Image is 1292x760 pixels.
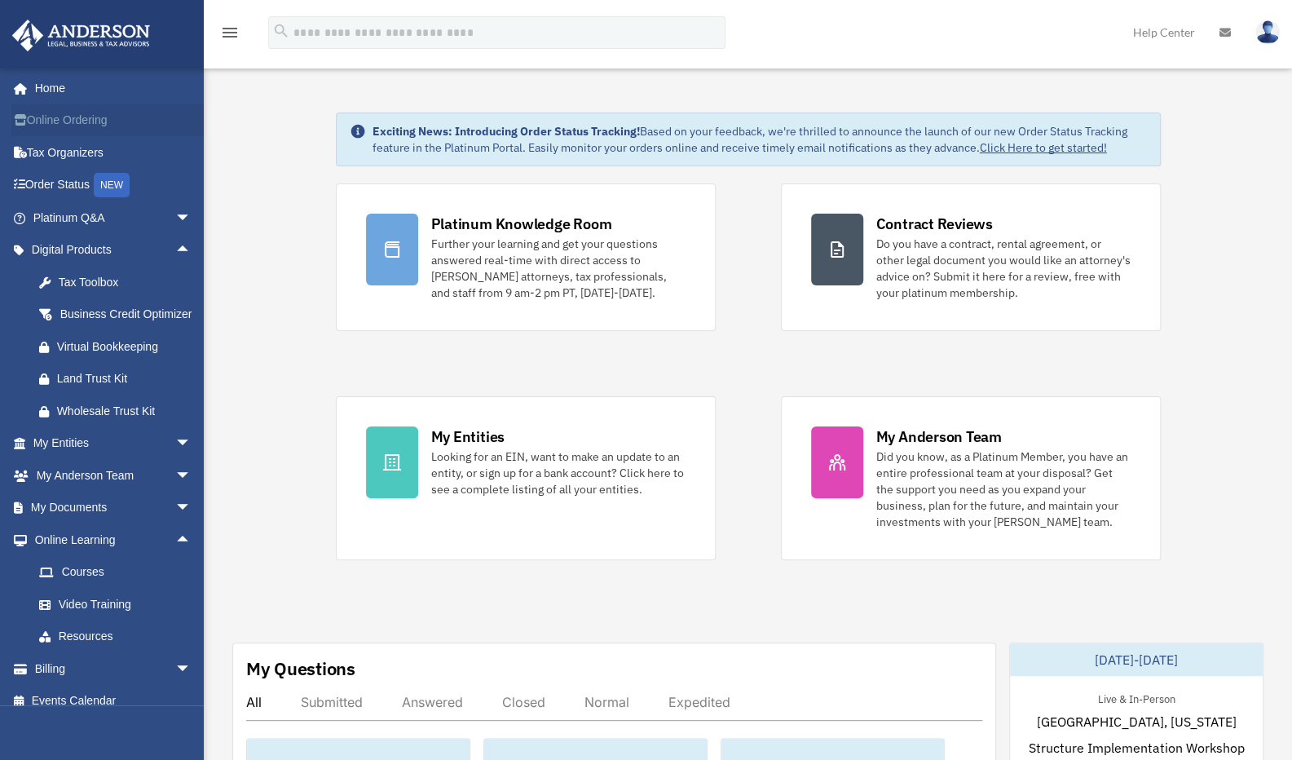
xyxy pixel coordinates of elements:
div: Submitted [301,694,363,710]
a: Land Trust Kit [23,363,216,395]
a: My Documentsarrow_drop_down [11,492,216,524]
div: Closed [502,694,545,710]
a: My Entitiesarrow_drop_down [11,427,216,460]
img: User Pic [1255,20,1280,44]
div: Normal [584,694,629,710]
a: My Anderson Teamarrow_drop_down [11,459,216,492]
span: arrow_drop_up [175,234,208,267]
span: arrow_drop_up [175,524,208,557]
span: Structure Implementation Workshop [1028,738,1244,758]
div: Expedited [668,694,730,710]
a: Business Credit Optimizer [23,298,216,331]
a: Virtual Bookkeeping [23,330,216,363]
div: Wholesale Trust Kit [57,401,196,422]
div: My Entities [431,426,505,447]
span: arrow_drop_down [175,492,208,525]
span: [GEOGRAPHIC_DATA], [US_STATE] [1036,712,1236,731]
div: Virtual Bookkeeping [57,337,196,357]
div: My Questions [246,656,355,681]
a: My Anderson Team Did you know, as a Platinum Member, you have an entire professional team at your... [781,396,1161,560]
a: Tax Toolbox [23,266,216,298]
a: Tax Organizers [11,136,216,169]
a: Contract Reviews Do you have a contract, rental agreement, or other legal document you would like... [781,183,1161,331]
a: Online Ordering [11,104,216,137]
span: arrow_drop_down [175,459,208,493]
div: NEW [94,173,130,197]
a: Resources [23,621,216,653]
div: Platinum Knowledge Room [431,214,612,234]
span: arrow_drop_down [175,427,208,461]
a: Order StatusNEW [11,169,216,202]
div: Land Trust Kit [57,369,196,389]
img: Anderson Advisors Platinum Portal [7,20,155,51]
i: menu [220,23,240,42]
span: arrow_drop_down [175,201,208,235]
a: menu [220,29,240,42]
a: Billingarrow_drop_down [11,652,216,685]
span: arrow_drop_down [175,652,208,686]
div: Live & In-Person [1084,689,1188,706]
a: Wholesale Trust Kit [23,395,216,427]
div: Further your learning and get your questions answered real-time with direct access to [PERSON_NAM... [431,236,686,301]
a: Home [11,72,208,104]
div: Looking for an EIN, want to make an update to an entity, or sign up for a bank account? Click her... [431,448,686,497]
div: Business Credit Optimizer [57,304,196,325]
a: Events Calendar [11,685,216,718]
a: My Entities Looking for an EIN, want to make an update to an entity, or sign up for a bank accoun... [336,396,716,560]
div: Based on your feedback, we're thrilled to announce the launch of our new Order Status Tracking fe... [373,123,1147,156]
i: search [272,22,290,40]
div: My Anderson Team [876,426,1002,447]
div: Answered [402,694,463,710]
a: Click Here to get started! [980,140,1107,155]
a: Platinum Knowledge Room Further your learning and get your questions answered real-time with dire... [336,183,716,331]
a: Digital Productsarrow_drop_up [11,234,216,267]
div: Contract Reviews [876,214,993,234]
div: Do you have a contract, rental agreement, or other legal document you would like an attorney's ad... [876,236,1131,301]
strong: Exciting News: Introducing Order Status Tracking! [373,124,640,139]
div: Tax Toolbox [57,272,196,293]
div: Did you know, as a Platinum Member, you have an entire professional team at your disposal? Get th... [876,448,1131,530]
div: All [246,694,262,710]
a: Video Training [23,588,216,621]
a: Platinum Q&Aarrow_drop_down [11,201,216,234]
a: Courses [23,556,216,589]
div: [DATE]-[DATE] [1010,643,1263,676]
a: Online Learningarrow_drop_up [11,524,216,556]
